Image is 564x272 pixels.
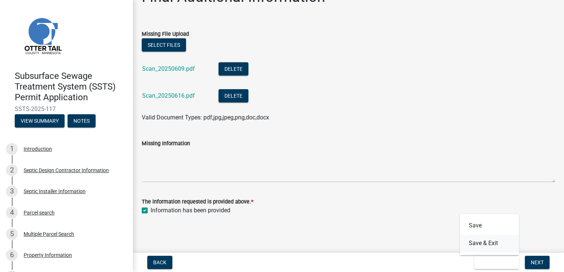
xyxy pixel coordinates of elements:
[531,259,544,265] span: Next
[68,119,96,125] wm-modal-confirm: Notes
[15,119,65,125] wm-modal-confirm: Summary
[24,252,72,258] div: Property Information
[142,141,190,146] label: Missing Information
[15,8,70,63] img: Otter Tail County, Minnesota
[6,143,18,155] div: 1
[460,214,519,255] div: Save & Exit
[6,185,18,197] div: 3
[142,38,186,52] button: Select files
[142,65,195,72] a: Scan_20250609.pdf
[142,199,253,205] label: The information requested is provided above.
[6,228,18,240] div: 5
[68,114,96,128] button: Notes
[24,210,55,215] div: Parcel search
[24,231,74,237] div: Multiple Parcel Search
[15,105,118,112] span: SSTS-2025-117
[219,62,248,76] button: Delete
[219,89,248,102] button: Delete
[142,114,269,121] span: Valid Document Types: pdf,jpg,jpeg,png,doc,docx
[147,256,172,269] button: Back
[15,114,65,128] button: View Summary
[460,234,519,252] button: Save & Exit
[6,164,18,176] div: 2
[219,93,248,100] wm-modal-confirm: Delete Document
[460,217,519,234] button: Save
[474,256,519,269] button: Save & Exit
[142,92,195,99] a: Scan_20250616.pdf
[142,32,189,37] label: Missing File Upload
[151,206,230,215] label: Information has been provided
[219,66,248,73] wm-modal-confirm: Delete Document
[24,168,109,173] div: Septic Design Contractor Information
[153,259,166,265] span: Back
[15,71,127,102] h4: Subsurface Sewage Treatment System (SSTS) Permit Application
[6,207,18,219] div: 4
[480,259,509,265] span: Save & Exit
[6,249,18,261] div: 6
[24,189,86,194] div: Septic Installer Information
[24,146,52,151] div: Introduction
[525,256,550,269] button: Next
